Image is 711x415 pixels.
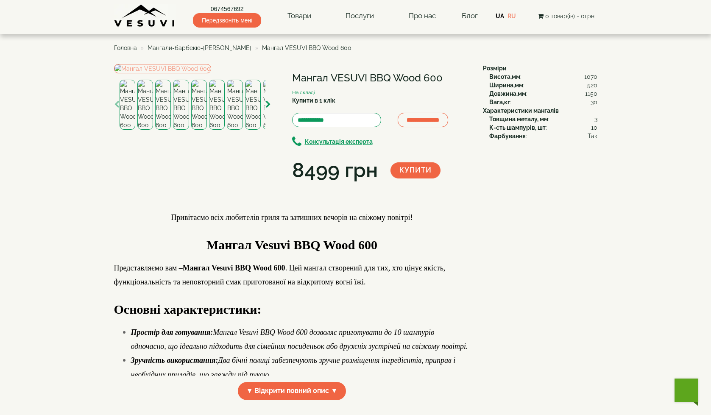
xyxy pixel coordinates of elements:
[262,45,351,51] span: Мангал VESUVI BBQ Wood 600
[263,80,279,130] img: Мангал VESUVI BBQ Wood 600
[148,45,251,51] a: Мангали-барбекю-[PERSON_NAME]
[131,328,468,351] em: Мангал Vesuvi BBQ Wood 600 дозволяє приготувати до 10 шампурів одночасно, що ідеально підходить д...
[483,65,507,72] b: Розміри
[292,96,335,105] label: Купити в 1 клік
[305,138,373,145] b: Консультація експерта
[489,90,526,97] b: Довжина,мм
[171,213,413,222] span: Привітаємо всіх любителів гриля та затишних вечорів на свіжому повітрі!
[489,89,597,98] div: :
[594,115,597,123] span: 3
[390,162,441,178] button: Купити
[279,6,320,26] a: Товари
[131,356,218,365] strong: Зручність використання:
[591,123,597,132] span: 10
[591,98,597,106] span: 30
[675,379,698,402] button: Get Call button
[587,81,597,89] span: 520
[191,80,207,130] img: Мангал VESUVI BBQ Wood 600
[245,80,261,130] img: Мангал VESUVI BBQ Wood 600
[584,72,597,81] span: 1070
[535,11,597,21] button: 0 товар(ів) - 0грн
[489,72,597,81] div: :
[462,11,478,20] a: Блог
[489,81,597,89] div: :
[209,80,225,130] img: Мангал VESUVI BBQ Wood 600
[193,13,261,28] span: Передзвоніть мені
[114,64,211,73] img: Мангал VESUVI BBQ Wood 600
[137,80,153,130] img: Мангал VESUVI BBQ Wood 600
[545,13,594,19] span: 0 товар(ів) - 0грн
[114,45,137,51] a: Головна
[227,80,243,130] img: Мангал VESUVI BBQ Wood 600
[489,133,526,139] b: Фарбування
[173,80,189,130] img: Мангал VESUVI BBQ Wood 600
[238,382,346,400] span: ▼ Відкрити повний опис ▼
[206,238,377,252] span: Мангал Vesuvi BBQ Wood 600
[193,5,261,13] a: 0674567692
[489,124,546,131] b: К-сть шампурів, шт
[155,80,171,130] img: Мангал VESUVI BBQ Wood 600
[496,13,504,19] a: UA
[585,89,597,98] span: 1150
[483,107,559,114] b: Характеристики мангалів
[489,99,510,106] b: Вага,кг
[588,132,597,140] span: Так
[114,264,446,286] span: Представляємо вам – . Цей мангал створений для тих, хто цінує якість, функціональність та неповто...
[489,73,520,80] b: Висота,мм
[489,132,597,140] div: :
[131,356,456,379] em: Два бічні полиці забезпечують зручне розміщення інгредієнтів, приправ і необхідних приладів, що з...
[489,123,597,132] div: :
[292,156,378,185] div: 8499 грн
[337,6,382,26] a: Послуги
[183,264,285,272] strong: Мангал Vesuvi BBQ Wood 600
[489,98,597,106] div: :
[131,328,213,337] strong: Простір для готування:
[507,13,516,19] a: RU
[489,116,548,123] b: Товщина металу, мм
[114,302,262,316] strong: Основні характеристики:
[114,4,176,28] img: Завод VESUVI
[489,82,523,89] b: Ширина,мм
[292,89,315,95] small: На складі
[292,72,470,84] h1: Мангал VESUVI BBQ Wood 600
[489,115,597,123] div: :
[400,6,444,26] a: Про нас
[120,80,135,130] img: Мангал VESUVI BBQ Wood 600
